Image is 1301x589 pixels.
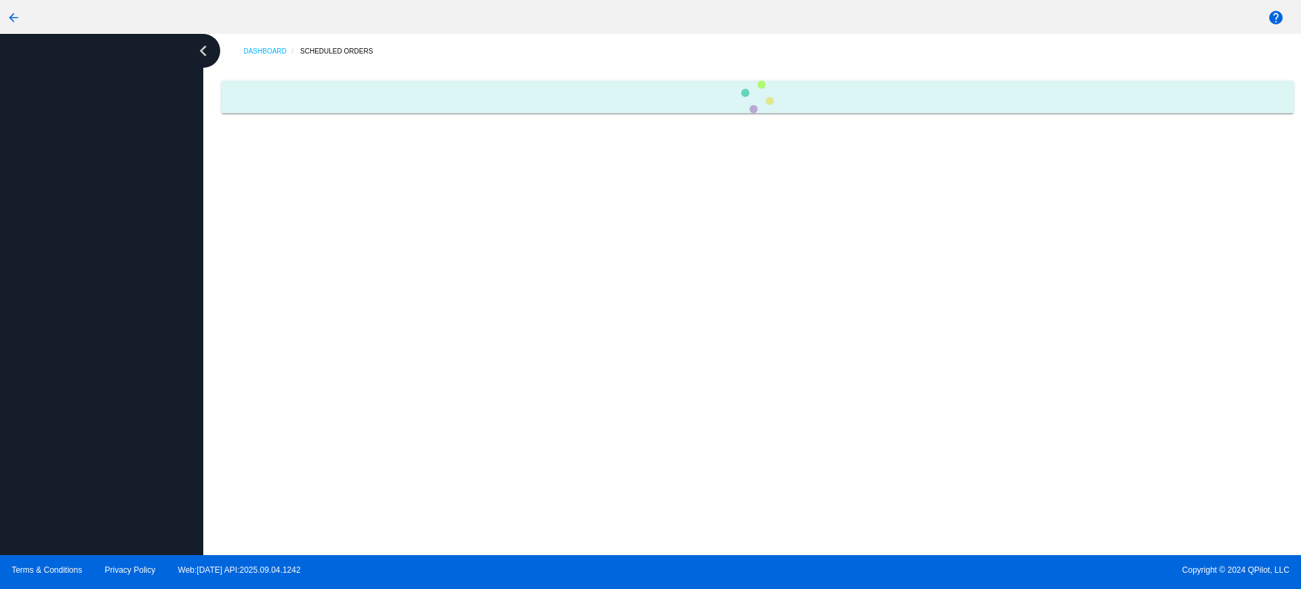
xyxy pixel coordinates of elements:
mat-icon: help [1268,9,1284,26]
a: Scheduled Orders [300,41,385,62]
i: chevron_left [192,40,214,62]
mat-icon: arrow_back [5,9,22,26]
span: Copyright © 2024 QPilot, LLC [662,565,1289,575]
a: Privacy Policy [105,565,156,575]
a: Dashboard [243,41,300,62]
a: Terms & Conditions [12,565,82,575]
a: Web:[DATE] API:2025.09.04.1242 [178,565,301,575]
